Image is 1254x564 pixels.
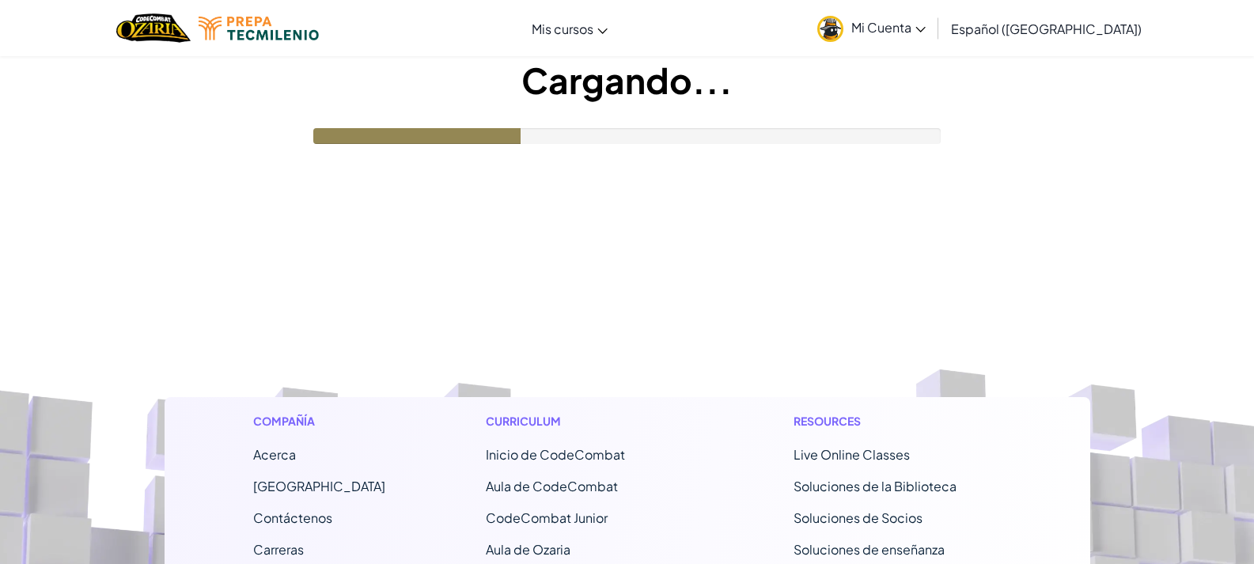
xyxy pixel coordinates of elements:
[253,446,296,463] a: Acerca
[486,509,608,526] a: CodeCombat Junior
[253,509,332,526] span: Contáctenos
[951,21,1142,37] span: Español ([GEOGRAPHIC_DATA])
[486,541,570,558] a: Aula de Ozaria
[532,21,593,37] span: Mis cursos
[794,413,1002,430] h1: Resources
[486,413,694,430] h1: Curriculum
[851,19,926,36] span: Mi Cuenta
[253,541,304,558] a: Carreras
[199,17,319,40] img: Tecmilenio logo
[794,509,923,526] a: Soluciones de Socios
[486,446,625,463] span: Inicio de CodeCombat
[943,7,1150,50] a: Español ([GEOGRAPHIC_DATA])
[794,446,910,463] a: Live Online Classes
[794,478,957,494] a: Soluciones de la Biblioteca
[486,478,618,494] a: Aula de CodeCombat
[253,478,385,494] a: [GEOGRAPHIC_DATA]
[116,12,190,44] a: Ozaria by CodeCombat logo
[809,3,934,53] a: Mi Cuenta
[817,16,843,42] img: avatar
[524,7,616,50] a: Mis cursos
[116,12,190,44] img: Home
[794,541,945,558] a: Soluciones de enseñanza
[253,413,385,430] h1: Compañía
